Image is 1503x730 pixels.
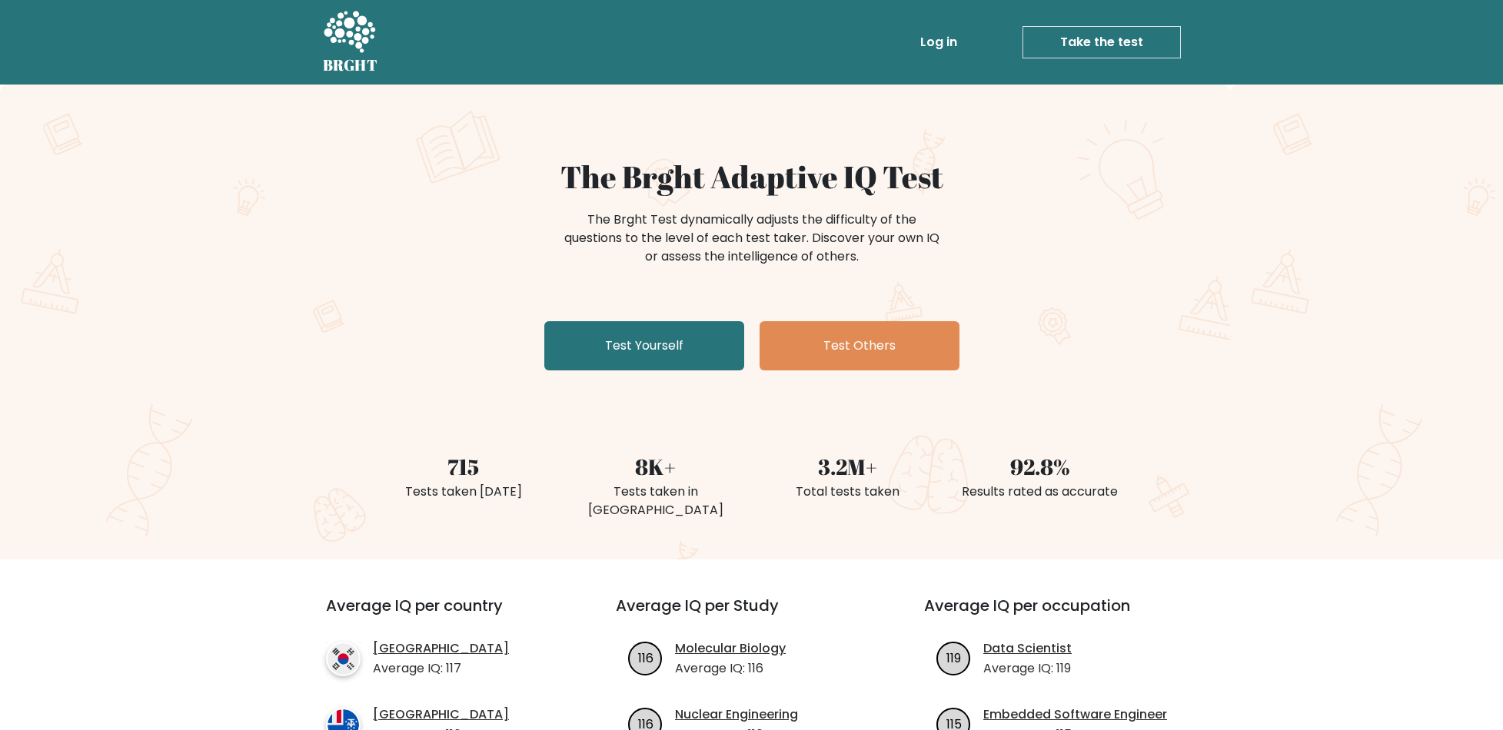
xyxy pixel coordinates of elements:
[946,649,961,666] text: 119
[924,596,1195,633] h3: Average IQ per occupation
[323,6,378,78] a: BRGHT
[377,450,550,483] div: 715
[377,158,1127,195] h1: The Brght Adaptive IQ Test
[983,639,1072,658] a: Data Scientist
[373,639,509,658] a: [GEOGRAPHIC_DATA]
[675,705,798,724] a: Nuclear Engineering
[983,705,1167,724] a: Embedded Software Engineer
[326,642,361,676] img: country
[638,649,653,666] text: 116
[1023,26,1181,58] a: Take the test
[323,56,378,75] h5: BRGHT
[761,483,935,501] div: Total tests taken
[569,483,743,519] div: Tests taken in [GEOGRAPHIC_DATA]
[326,596,560,633] h3: Average IQ per country
[675,639,786,658] a: Molecular Biology
[373,705,509,724] a: [GEOGRAPHIC_DATA]
[675,659,786,678] p: Average IQ: 116
[616,596,887,633] h3: Average IQ per Study
[377,483,550,501] div: Tests taken [DATE]
[953,450,1127,483] div: 92.8%
[569,450,743,483] div: 8K+
[953,483,1127,501] div: Results rated as accurate
[914,27,963,58] a: Log in
[560,211,944,266] div: The Brght Test dynamically adjusts the difficulty of the questions to the level of each test take...
[544,321,744,370] a: Test Yourself
[761,450,935,483] div: 3.2M+
[373,659,509,678] p: Average IQ: 117
[983,659,1072,678] p: Average IQ: 119
[760,321,959,370] a: Test Others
